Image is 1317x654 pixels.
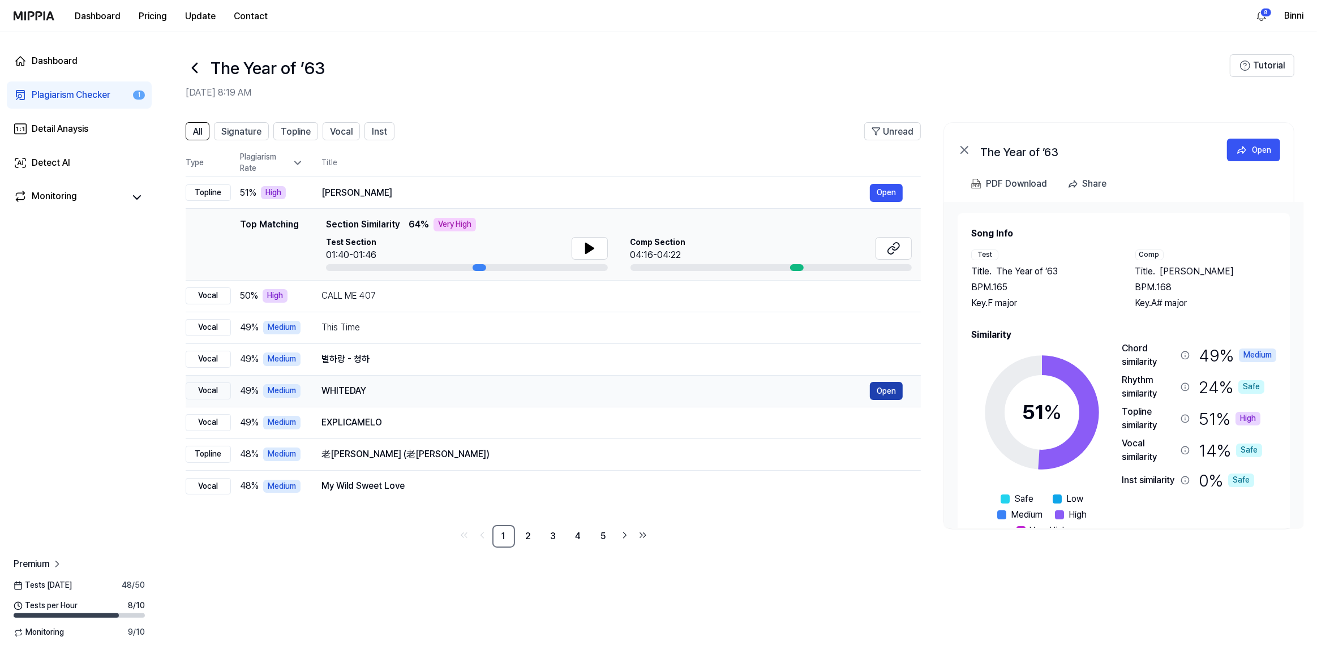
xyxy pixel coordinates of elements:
[567,525,590,548] a: 4
[240,152,303,174] div: Plagiarism Rate
[326,218,400,231] span: Section Similarity
[630,248,686,262] div: 04:16-04:22
[321,384,870,398] div: WHITEDAY
[409,218,429,231] span: 64 %
[996,265,1058,278] span: The Year of ’63
[1014,492,1033,506] span: Safe
[980,143,1207,157] div: The Year of ’63
[7,149,152,177] a: Detect AI
[971,179,981,189] img: PDF Download
[186,382,231,399] div: Vocal
[517,525,540,548] a: 2
[176,5,225,28] button: Update
[176,1,225,32] a: Update
[1252,144,1271,156] div: Open
[263,384,301,398] div: Medium
[1238,380,1264,394] div: Safe
[971,265,992,278] span: Title .
[186,184,231,201] div: Topline
[592,525,615,548] a: 5
[32,88,110,102] div: Plagiarism Checker
[971,281,1113,294] div: BPM. 165
[263,416,301,429] div: Medium
[14,580,72,591] span: Tests [DATE]
[864,122,921,140] button: Unread
[971,296,1113,310] div: Key. F major
[186,86,1230,100] h2: [DATE] 8:19 AM
[66,5,130,28] button: Dashboard
[326,248,376,262] div: 01:40-01:46
[321,479,903,493] div: My Wild Sweet Love
[211,56,325,80] h1: The Year of ’63
[1284,9,1303,23] button: Binni
[617,527,633,543] a: Go to next page
[1122,373,1176,401] div: Rhythm similarity
[1228,474,1254,487] div: Safe
[186,351,231,368] div: Vocal
[1122,405,1176,432] div: Topline similarity
[969,173,1049,195] button: PDF Download
[870,184,903,202] button: Open
[263,289,288,303] div: High
[7,115,152,143] a: Detail Anaysis
[971,249,998,260] div: Test
[186,122,209,140] button: All
[321,149,921,177] th: Title
[321,186,870,200] div: [PERSON_NAME]
[326,237,376,248] span: Test Section
[128,627,145,638] span: 9 / 10
[7,48,152,75] a: Dashboard
[1135,296,1277,310] div: Key. A# major
[321,289,903,303] div: CALL ME 407
[14,557,63,571] a: Premium
[944,202,1303,528] a: Song InfoTestTitle.The Year of ’63BPM.165Key.F majorCompTitle.[PERSON_NAME]BPM.168Key.A# majorSim...
[186,414,231,431] div: Vocal
[1066,492,1083,506] span: Low
[240,352,259,366] span: 49 %
[1122,474,1176,487] div: Inst similarity
[122,580,145,591] span: 48 / 50
[32,156,70,170] div: Detect AI
[321,416,903,429] div: EXPLICAMELO
[221,125,261,139] span: Signature
[1199,468,1254,492] div: 0 %
[1236,412,1260,425] div: High
[193,125,202,139] span: All
[263,480,301,493] div: Medium
[240,384,259,398] span: 49 %
[214,122,269,140] button: Signature
[1063,173,1116,195] button: Share
[1230,54,1294,77] button: Tutorial
[130,5,176,28] button: Pricing
[1135,265,1156,278] span: Title .
[240,479,259,493] span: 48 %
[1044,400,1062,424] span: %
[240,416,259,429] span: 49 %
[1239,348,1276,362] div: Medium
[971,328,1276,342] h2: Similarity
[1160,265,1234,278] span: [PERSON_NAME]
[133,91,145,100] div: 1
[330,125,353,139] span: Vocal
[434,218,476,231] div: Very High
[1199,405,1260,432] div: 51 %
[986,177,1047,191] div: PDF Download
[128,600,145,612] span: 8 / 10
[321,321,903,334] div: This Time
[1030,524,1068,537] span: Very High
[635,527,651,543] a: Go to last page
[263,448,301,461] div: Medium
[32,122,88,136] div: Detail Anaysis
[542,525,565,548] a: 3
[240,321,259,334] span: 49 %
[1011,508,1043,522] span: Medium
[1122,342,1176,369] div: Chord similarity
[1260,8,1272,17] div: 8
[1227,139,1280,161] button: Open
[1199,373,1264,401] div: 24 %
[1199,342,1276,369] div: 49 %
[186,319,231,336] div: Vocal
[32,190,77,205] div: Monitoring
